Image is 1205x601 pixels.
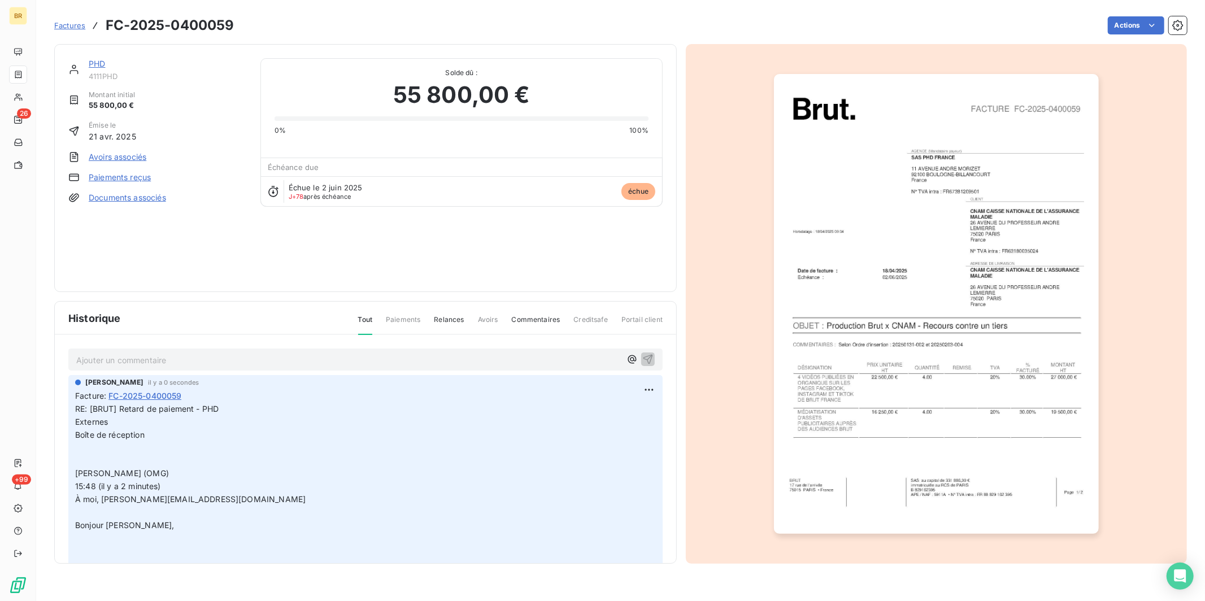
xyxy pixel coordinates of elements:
span: Paiements [386,315,420,334]
img: Logo LeanPay [9,576,27,594]
span: 4111PHD [89,72,247,81]
span: Portail client [621,315,663,334]
img: invoice_thumbnail [774,74,1099,534]
span: 55 800,00 € [393,78,530,112]
span: 100% [629,125,649,136]
span: il y a 0 secondes [148,379,199,386]
span: [PERSON_NAME] [85,377,143,387]
span: échue [621,183,655,200]
span: Commentaires [512,315,560,334]
span: 55 800,00 € [89,100,135,111]
span: J+78 [289,193,304,201]
a: Documents associés [89,192,166,203]
span: Facture : [75,390,106,402]
span: Échéance due [268,163,319,172]
span: 21 avr. 2025 [89,130,136,142]
a: Paiements reçus [89,172,151,183]
a: Avoirs associés [89,151,146,163]
span: Échue le 2 juin 2025 [289,183,363,192]
span: Émise le [89,120,136,130]
h3: FC-2025-0400059 [106,15,234,36]
span: Creditsafe [573,315,608,334]
span: RE: [BRUT] Retard de paiement - PHD [75,404,219,413]
span: 15:48 (il y a 2 minutes) [75,481,161,491]
span: Avoirs [478,315,498,334]
a: Factures [54,20,85,31]
span: Factures [54,21,85,30]
span: +99 [12,474,31,485]
span: Externes [75,417,108,426]
span: Bonjour [PERSON_NAME], [75,520,174,530]
div: Open Intercom Messenger [1167,563,1194,590]
a: PHD [89,59,105,68]
a: 26 [9,111,27,129]
span: [PERSON_NAME] (OMG) [75,468,169,478]
span: 26 [17,108,31,119]
span: Montant initial [89,90,135,100]
span: Boîte de réception [75,430,145,439]
span: 0% [275,125,286,136]
span: Relances [434,315,464,334]
button: Actions [1108,16,1164,34]
span: après échéance [289,193,351,200]
span: FC-2025-0400059 [108,390,181,402]
div: BR [9,7,27,25]
span: Solde dû : [275,68,649,78]
span: Historique [68,311,121,326]
span: À moi, [PERSON_NAME][EMAIL_ADDRESS][DOMAIN_NAME] [75,494,306,504]
span: Tout [358,315,373,335]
